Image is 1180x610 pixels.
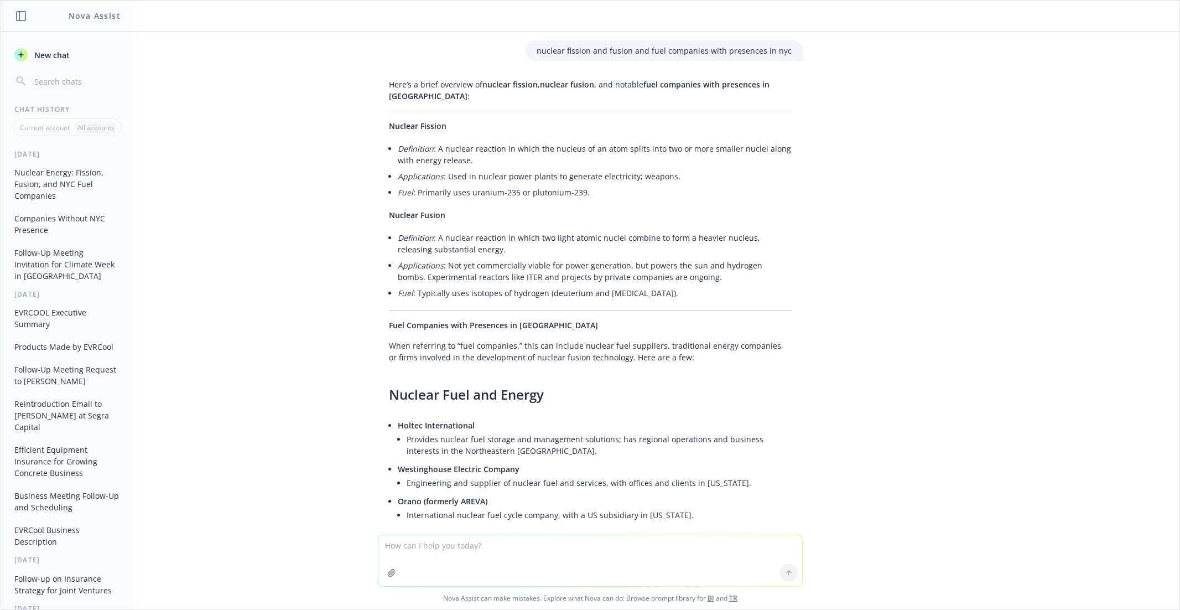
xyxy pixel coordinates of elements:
[729,593,737,603] a: TR
[389,121,446,131] span: Nuclear Fission
[10,395,124,436] button: Reintroduction Email to [PERSON_NAME] at Segra Capital
[10,521,124,551] button: EVRCool Business Description
[398,420,475,431] span: Holtec International
[1,290,133,299] div: [DATE]
[398,496,487,506] span: Orano (formerly AREVA)
[398,143,434,154] em: Definition
[398,260,444,271] em: Applications
[1,105,133,114] div: Chat History
[398,184,792,200] li: : Primarily uses uranium-235 or plutonium-239.
[398,257,792,285] li: : Not yet commercially viable for power generation, but powers the sun and hydrogen bombs. Experi...
[1,149,133,159] div: [DATE]
[10,360,124,390] button: Follow-Up Meeting Request to [PERSON_NAME]
[398,285,792,301] li: : Typically uses isotopes of hydrogen (deuterium and [MEDICAL_DATA]).
[708,593,714,603] a: BI
[398,187,413,198] em: Fuel
[407,431,792,459] li: Provides nuclear fuel storage and management solutions; has regional operations and business inte...
[398,168,792,184] li: : Used in nuclear power plants to generate electricity; weapons.
[482,79,538,90] span: nuclear fission
[10,487,124,516] button: Business Meeting Follow-Up and Scheduling
[389,320,598,330] span: Fuel Companies with Presences in [GEOGRAPHIC_DATA]
[10,303,124,333] button: EVRCOOL Executive Summary
[10,45,124,65] button: New chat
[1,555,133,565] div: [DATE]
[389,385,792,404] h3: Nuclear Fuel and Energy
[10,338,124,356] button: Products Made by EVRCool
[407,507,792,523] li: International nuclear fuel cycle company, with a US subsidiary in [US_STATE].
[69,10,121,22] h1: Nova Assist
[398,230,792,257] li: : A nuclear reaction in which two light atomic nuclei combine to form a heavier nucleus, releasin...
[10,209,124,239] button: Companies Without NYC Presence
[20,123,70,132] p: Current account
[540,79,594,90] span: nuclear fusion
[407,475,792,491] li: Engineering and supplier of nuclear fuel and services, with offices and clients in [US_STATE].
[32,49,70,61] span: New chat
[10,244,124,285] button: Follow-Up Meeting Invitation for Climate Week in [GEOGRAPHIC_DATA]
[77,123,115,132] p: All accounts
[389,340,792,363] p: When referring to “fuel companies,” this can include nuclear fuel suppliers, traditional energy c...
[5,587,1175,609] span: Nova Assist can make mistakes. Explore what Nova can do: Browse prompt library for and
[32,74,120,89] input: Search chats
[398,464,519,474] span: Westinghouse Electric Company
[389,79,792,102] p: Here’s a brief overview of , , and notable :
[398,288,413,298] em: Fuel
[10,163,124,205] button: Nuclear Energy: Fission, Fusion, and NYC Fuel Companies
[10,570,124,599] button: Follow-up on Insurance Strategy for Joint Ventures
[398,171,444,182] em: Applications
[398,141,792,168] li: : A nuclear reaction in which the nucleus of an atom splits into two or more smaller nuclei along...
[389,210,445,220] span: Nuclear Fusion
[10,441,124,482] button: Efficient Equipment Insurance for Growing Concrete Business
[537,45,792,56] p: nuclear fission and fusion and fuel companies with presences in nyc
[398,232,434,243] em: Definition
